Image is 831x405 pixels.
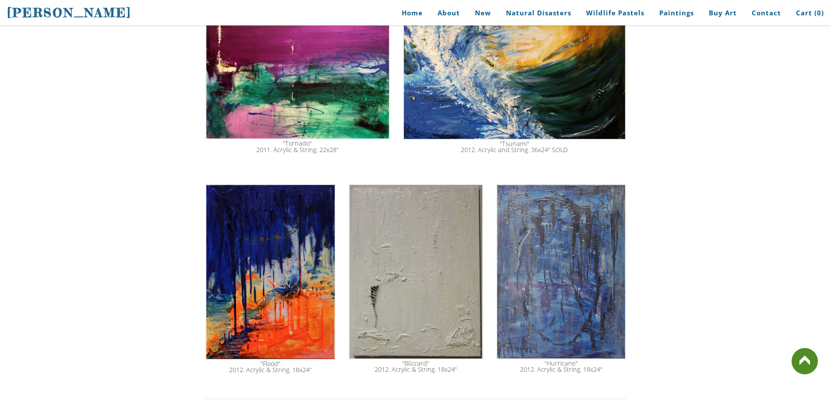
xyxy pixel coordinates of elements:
[7,4,131,21] a: [PERSON_NAME]
[789,3,824,23] a: Cart (0)
[350,360,482,373] div: "Blizzard" 2012. Acrylic & String. 18x24"
[496,184,626,359] img: hurricane katrina painting natural disaster
[702,3,743,23] a: Buy Art
[206,140,389,153] div: "Tornado" 2011. Acrylic & String. 22x28"
[404,141,625,153] div: "Tsunami" 2012. Acrylic and String. 36x24" SOLD
[206,361,335,373] div: "Flood" 2012. Acrylic & String. 18x24"
[653,3,700,23] a: Paintings
[499,3,578,23] a: Natural Disasters
[205,184,336,360] img: Flood painting natural disaster
[468,3,498,23] a: New
[389,3,429,23] a: Home
[7,5,131,20] span: [PERSON_NAME]
[745,3,788,23] a: Contact
[497,360,625,373] div: "Hurricane" 2012. Acrylic & String. 18x24"
[817,8,821,17] span: 0
[349,184,483,359] img: natural disaster art blizzard
[431,3,467,23] a: About
[580,3,651,23] a: Wildlife Pastels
